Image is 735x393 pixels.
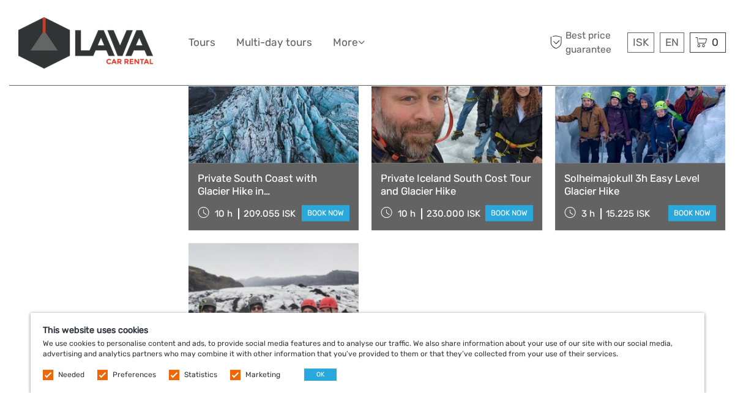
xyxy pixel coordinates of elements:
[198,172,349,197] a: Private South Coast with Glacier Hike in [GEOGRAPHIC_DATA]
[427,208,480,219] div: 230.000 ISK
[398,208,416,219] span: 10 h
[31,313,704,393] div: We use cookies to personalise content and ads, to provide social media features and to analyse ou...
[113,370,156,380] label: Preferences
[633,36,649,48] span: ISK
[188,34,215,51] a: Tours
[245,370,280,380] label: Marketing
[184,370,217,380] label: Statistics
[43,325,692,335] h5: This website uses cookies
[302,205,349,221] a: book now
[564,172,716,197] a: Solheimajokull 3h Easy Level Glacier Hike
[660,32,684,53] div: EN
[215,208,233,219] span: 10 h
[581,208,595,219] span: 3 h
[381,172,532,197] a: Private Iceland South Cost Tour and Glacier Hike
[333,34,365,51] a: More
[304,369,337,381] button: OK
[668,205,716,221] a: book now
[606,208,650,219] div: 15.225 ISK
[547,29,624,56] span: Best price guarantee
[710,36,720,48] span: 0
[244,208,296,219] div: 209.055 ISK
[58,370,84,380] label: Needed
[236,34,312,51] a: Multi-day tours
[141,19,155,34] button: Open LiveChat chat widget
[17,21,138,31] p: We're away right now. Please check back later!
[485,205,533,221] a: book now
[18,17,153,69] img: 523-13fdf7b0-e410-4b32-8dc9-7907fc8d33f7_logo_big.jpg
